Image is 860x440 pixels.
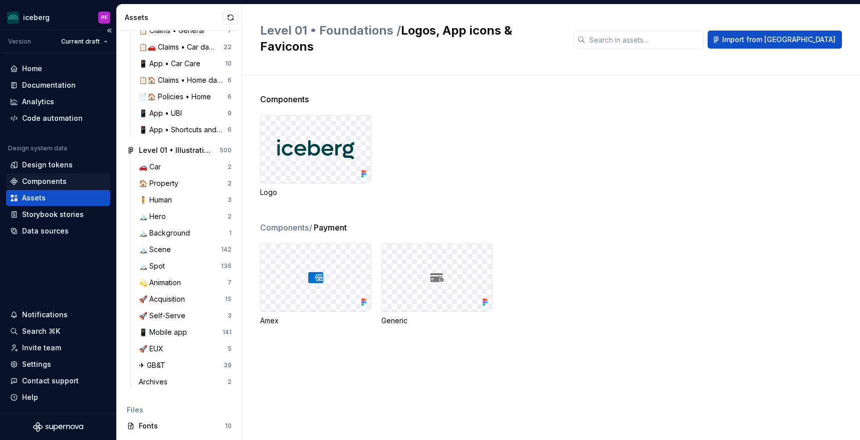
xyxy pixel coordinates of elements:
[139,108,186,118] div: 📱 App • UBI
[139,92,215,102] div: 📄🏠 Policies • Home
[6,340,110,356] a: Invite team
[22,376,79,386] div: Contact support
[309,223,312,233] span: /
[139,145,213,155] div: Level 01 • Illustrations
[22,80,76,90] div: Documentation
[135,225,236,241] a: 🏔️ Background1
[22,193,46,203] div: Assets
[139,261,169,271] div: 🏔️ Spot
[224,361,232,369] div: 39
[135,72,236,88] a: 📋🏠 Claims • Home damage types6
[22,209,84,219] div: Storybook stories
[6,110,110,126] a: Code automation
[135,159,236,175] a: 🚗 Car2
[139,377,171,387] div: Archives
[33,422,83,432] svg: Supernova Logo
[6,307,110,323] button: Notifications
[139,42,224,52] div: 📋🚗 Claims • Car damage types
[228,212,232,221] div: 2
[221,246,232,254] div: 142
[139,195,176,205] div: 🧍 Human
[223,328,232,336] div: 141
[225,422,232,430] div: 10
[135,275,236,291] a: 💫 Animation7
[139,327,191,337] div: 📱 Mobile app
[585,31,704,49] input: Search in assets...
[228,27,232,35] div: 7
[135,308,236,324] a: 🚀 Self-Serve3
[135,374,236,390] a: Archives2
[139,294,189,304] div: 🚀 Acquisition
[260,222,313,234] span: Components
[224,43,232,51] div: 22
[381,316,493,326] div: Generic
[228,312,232,320] div: 3
[6,157,110,173] a: Design tokens
[135,357,236,373] a: ✈ GB&T39
[708,31,842,49] button: Import from [GEOGRAPHIC_DATA]
[228,163,232,171] div: 2
[102,24,116,38] button: Collapse sidebar
[22,160,73,170] div: Design tokens
[22,392,38,402] div: Help
[6,223,110,239] a: Data sources
[228,279,232,287] div: 7
[135,208,236,225] a: 🏔️ Hero2
[6,173,110,189] a: Components
[6,323,110,339] button: Search ⌘K
[2,7,114,28] button: icebergPF
[123,418,236,434] a: Fonts10
[135,324,236,340] a: 📱 Mobile app141
[135,105,236,121] a: 📱 App • UBI9
[228,93,232,101] div: 6
[139,75,228,85] div: 📋🏠 Claims • Home damage types
[135,341,236,357] a: 🚀 EUX5
[135,122,236,138] a: 📱 App • Shortcuts and menu6
[6,94,110,110] a: Analytics
[139,245,175,255] div: 🏔️ Scene
[22,97,54,107] div: Analytics
[61,38,100,46] span: Current draft
[139,278,185,288] div: 💫 Animation
[8,144,67,152] div: Design system data
[229,229,232,237] div: 1
[228,378,232,386] div: 2
[7,12,19,24] img: 418c6d47-6da6-4103-8b13-b5999f8989a1.png
[135,258,236,274] a: 🏔️ Spot136
[123,142,236,158] a: Level 01 • Illustrations500
[228,179,232,187] div: 2
[6,373,110,389] button: Contact support
[139,311,189,321] div: 🚀 Self-Serve
[6,206,110,223] a: Storybook stories
[228,345,232,353] div: 5
[135,175,236,191] a: 🏠 Property2
[22,326,60,336] div: Search ⌘K
[139,211,170,222] div: 🏔️ Hero
[23,13,50,23] div: iceberg
[6,190,110,206] a: Assets
[22,359,51,369] div: Settings
[101,14,108,22] div: PF
[139,360,169,370] div: ✈ GB&T
[135,291,236,307] a: 🚀 Acquisition15
[225,295,232,303] div: 15
[260,316,371,326] div: Amex
[228,126,232,134] div: 6
[722,35,835,45] span: Import from [GEOGRAPHIC_DATA]
[22,64,42,74] div: Home
[22,226,69,236] div: Data sources
[139,26,208,36] div: 📋 Claims • General
[135,242,236,258] a: 🏔️ Scene142
[135,56,236,72] a: 📱 App • Car Care10
[6,77,110,93] a: Documentation
[228,196,232,204] div: 3
[314,222,347,234] span: Payment
[135,23,236,39] a: 📋 Claims • General7
[22,343,61,353] div: Invite team
[22,310,68,320] div: Notifications
[220,146,232,154] div: 500
[127,405,232,415] div: Files
[6,61,110,77] a: Home
[135,89,236,105] a: 📄🏠 Policies • Home6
